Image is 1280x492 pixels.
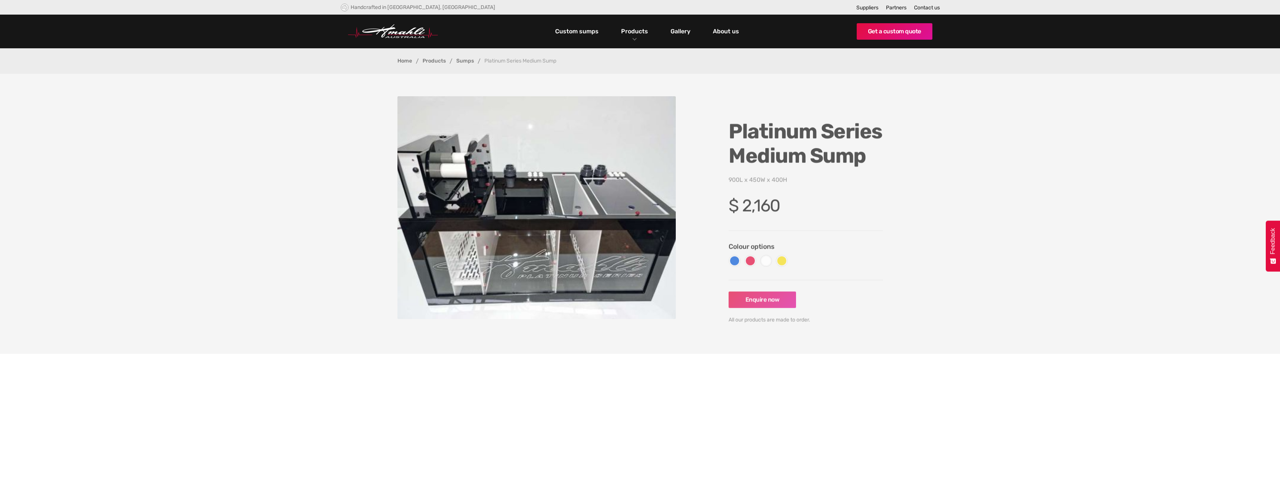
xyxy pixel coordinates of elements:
a: Products [423,58,446,64]
h1: Platinum Series Medium Sump [729,119,883,168]
a: Partners [886,4,907,11]
a: Home [397,58,412,64]
a: Suppliers [856,4,878,11]
button: Feedback - Show survey [1266,221,1280,271]
a: Enquire now [729,292,796,308]
img: Hmahli Australia Logo [348,24,438,39]
div: All our products are made to order. [729,316,883,325]
a: Sumps [456,58,474,64]
a: Contact us [914,4,940,11]
a: Custom sumps [553,25,600,38]
span: Feedback [1270,228,1276,254]
h6: Colour options [729,242,883,251]
a: Get a custom quote [857,23,932,40]
a: home [348,24,438,39]
a: open lightbox [397,96,676,319]
div: Products [615,15,654,48]
a: About us [711,25,741,38]
div: Platinum Series Medium Sump [484,58,556,64]
a: Gallery [669,25,692,38]
div: Handcrafted in [GEOGRAPHIC_DATA], [GEOGRAPHIC_DATA] [351,4,495,10]
img: Platinum Series Medium Sump [397,96,676,319]
a: Products [619,26,650,37]
h4: $ 2,160 [729,196,883,216]
p: 900L x 450W x 400H [729,176,883,185]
